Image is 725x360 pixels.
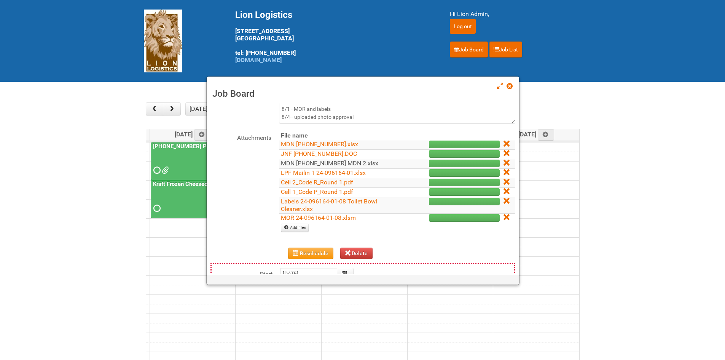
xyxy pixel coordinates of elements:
th: File name [279,131,400,140]
div: [STREET_ADDRESS] [GEOGRAPHIC_DATA] tel: [PHONE_NUMBER] [235,10,431,64]
a: Kraft Frozen Cheesecakes [151,180,233,218]
a: [DOMAIN_NAME] [235,56,282,64]
span: Requested [153,206,159,211]
a: Add files [281,224,309,232]
img: Lion Logistics [144,10,182,72]
input: Log out [450,19,476,34]
a: Cell 1_Code P_Round 1.pdf [281,188,353,195]
a: Add an event [194,129,211,141]
a: LPF Mailin 1 24-096164-01.xlsx [281,169,366,176]
a: Kraft Frozen Cheesecakes [151,181,221,187]
span: GROUP 1002 (2).jpg GROUP 1002 (3).jpg MOR 24-096164-01-08.xlsm Labels 24-096164-01-08 Toilet Bowl... [162,168,167,173]
a: Add an event [538,129,555,141]
a: MDN [PHONE_NUMBER] MDN 2.xlsx [281,160,378,167]
div: Hi Lion Admin, [450,10,582,19]
a: Job List [489,42,522,58]
span: Requested [153,168,159,173]
h3: Job Board [212,88,513,99]
a: Job Board [450,42,488,58]
span: Lion Logistics [235,10,292,20]
a: JNF [PHONE_NUMBER].DOC [281,150,357,157]
button: Reschedule [288,248,333,259]
a: MDN [PHONE_NUMBER].xlsx [281,141,358,148]
a: Cell 2_Code R_Round 1.pdf [281,179,353,186]
span: [DATE] [518,131,555,138]
button: Calendar [337,268,354,280]
a: [PHONE_NUMBER] Power Liquid Toilet Bowl Cleaner - Mailing 1 [151,143,317,150]
button: [DATE] [185,102,211,115]
a: [PHONE_NUMBER] Power Liquid Toilet Bowl Cleaner - Mailing 1 [151,142,233,181]
a: MOR 24-096164-01-08.xlsm [281,214,356,221]
a: Lion Logistics [144,37,182,44]
a: Labels 24-096164-01-08 Toilet Bowl Cleaner.xlsx [281,198,377,213]
label: Start [212,268,272,279]
label: Attachments [210,131,271,142]
span: [DATE] [175,131,211,138]
button: Delete [340,248,373,259]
